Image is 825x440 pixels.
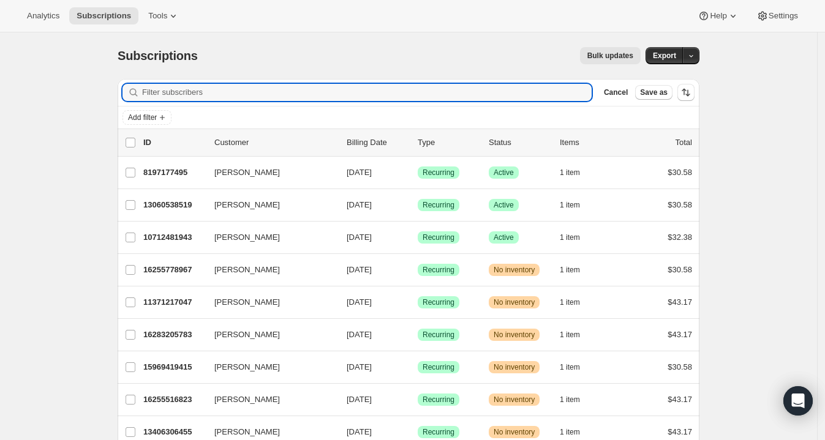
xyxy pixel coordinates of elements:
[142,84,592,101] input: Filter subscribers
[347,330,372,339] span: [DATE]
[143,264,205,276] p: 16255778967
[560,297,580,307] span: 1 item
[347,395,372,404] span: [DATE]
[143,261,692,278] div: 16255778967[PERSON_NAME][DATE]SuccessRecurringWarningNo inventory1 item$30.58
[143,359,692,376] div: 15969419415[PERSON_NAME][DATE]SuccessRecurringWarningNo inventory1 item$30.58
[560,395,580,405] span: 1 item
[69,7,138,24] button: Subscriptions
[668,297,692,307] span: $43.17
[143,426,205,438] p: 13406306455
[143,393,205,406] p: 16255516823
[599,85,633,100] button: Cancel
[347,297,372,307] span: [DATE]
[128,113,157,122] span: Add filter
[423,362,454,372] span: Recurring
[494,297,535,307] span: No inventory
[560,391,593,408] button: 1 item
[423,395,454,405] span: Recurring
[494,395,535,405] span: No inventory
[207,195,330,215] button: [PERSON_NAME]
[143,199,205,211] p: 13060538519
[560,326,593,343] button: 1 item
[494,168,514,177] span: Active
[20,7,67,24] button: Analytics
[494,233,514,242] span: Active
[749,7,805,24] button: Settings
[214,426,280,438] span: [PERSON_NAME]
[214,199,280,211] span: [PERSON_NAME]
[640,88,668,97] span: Save as
[143,329,205,341] p: 16283205783
[143,136,692,149] div: IDCustomerBilling DateTypeStatusItemsTotal
[214,264,280,276] span: [PERSON_NAME]
[214,231,280,244] span: [PERSON_NAME]
[143,326,692,343] div: 16283205783[PERSON_NAME][DATE]SuccessRecurringWarningNo inventory1 item$43.17
[494,427,535,437] span: No inventory
[489,136,550,149] p: Status
[423,427,454,437] span: Recurring
[668,233,692,242] span: $32.38
[560,261,593,278] button: 1 item
[347,265,372,274] span: [DATE]
[668,330,692,339] span: $43.17
[668,200,692,209] span: $30.58
[494,200,514,210] span: Active
[143,164,692,181] div: 8197177495[PERSON_NAME][DATE]SuccessRecurringSuccessActive1 item$30.58
[580,47,641,64] button: Bulk updates
[214,361,280,373] span: [PERSON_NAME]
[207,357,330,377] button: [PERSON_NAME]
[560,265,580,275] span: 1 item
[423,233,454,242] span: Recurring
[347,427,372,436] span: [DATE]
[668,427,692,436] span: $43.17
[560,330,580,340] span: 1 item
[494,362,535,372] span: No inventory
[690,7,746,24] button: Help
[347,362,372,371] span: [DATE]
[710,11,726,21] span: Help
[207,228,330,247] button: [PERSON_NAME]
[118,49,198,62] span: Subscriptions
[560,233,580,242] span: 1 item
[494,265,535,275] span: No inventory
[418,136,479,149] div: Type
[423,330,454,340] span: Recurring
[77,11,131,21] span: Subscriptions
[347,233,372,242] span: [DATE]
[668,265,692,274] span: $30.58
[668,362,692,371] span: $30.58
[423,265,454,275] span: Recurring
[141,7,187,24] button: Tools
[143,391,692,408] div: 16255516823[PERSON_NAME][DATE]SuccessRecurringWarningNo inventory1 item$43.17
[207,260,330,280] button: [PERSON_NAME]
[207,390,330,409] button: [PERSON_NAME]
[560,359,593,376] button: 1 item
[214,296,280,308] span: [PERSON_NAME]
[27,11,59,21] span: Analytics
[143,166,205,179] p: 8197177495
[587,51,633,61] span: Bulk updates
[423,168,454,177] span: Recurring
[560,196,593,214] button: 1 item
[214,329,280,341] span: [PERSON_NAME]
[143,229,692,246] div: 10712481943[PERSON_NAME][DATE]SuccessRecurringSuccessActive1 item$32.38
[143,196,692,214] div: 13060538519[PERSON_NAME][DATE]SuccessRecurringSuccessActive1 item$30.58
[560,229,593,246] button: 1 item
[560,136,621,149] div: Items
[604,88,628,97] span: Cancel
[143,361,205,373] p: 15969419415
[347,200,372,209] span: [DATE]
[214,166,280,179] span: [PERSON_NAME]
[143,231,205,244] p: 10712481943
[207,293,330,312] button: [PERSON_NAME]
[653,51,676,61] span: Export
[560,427,580,437] span: 1 item
[668,168,692,177] span: $30.58
[214,136,337,149] p: Customer
[347,168,372,177] span: [DATE]
[148,11,167,21] span: Tools
[783,386,813,416] div: Open Intercom Messenger
[423,200,454,210] span: Recurring
[143,136,205,149] p: ID
[560,362,580,372] span: 1 item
